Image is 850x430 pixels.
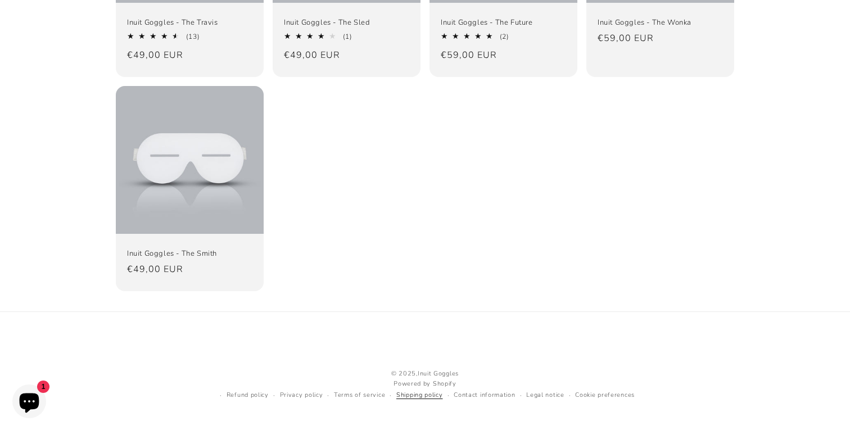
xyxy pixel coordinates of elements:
[418,369,459,378] a: Inuit Goggles
[284,18,409,28] a: Inuit Goggles - The Sled
[396,390,443,401] a: Shipping policy
[598,18,723,28] a: Inuit Goggles - The Wonka
[394,379,456,388] a: Powered by Shopify
[127,18,252,28] a: Inuit Goggles - The Travis
[454,390,515,401] a: Contact information
[215,369,635,379] small: © 2025,
[280,390,323,401] a: Privacy policy
[9,384,49,421] inbox-online-store-chat: Shopify online store chat
[127,249,252,259] a: Inuit Goggles - The Smith
[227,390,269,401] a: Refund policy
[334,390,385,401] a: Terms of service
[575,390,635,401] a: Cookie preferences
[526,390,564,401] a: Legal notice
[441,18,566,28] a: Inuit Goggles - The Future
